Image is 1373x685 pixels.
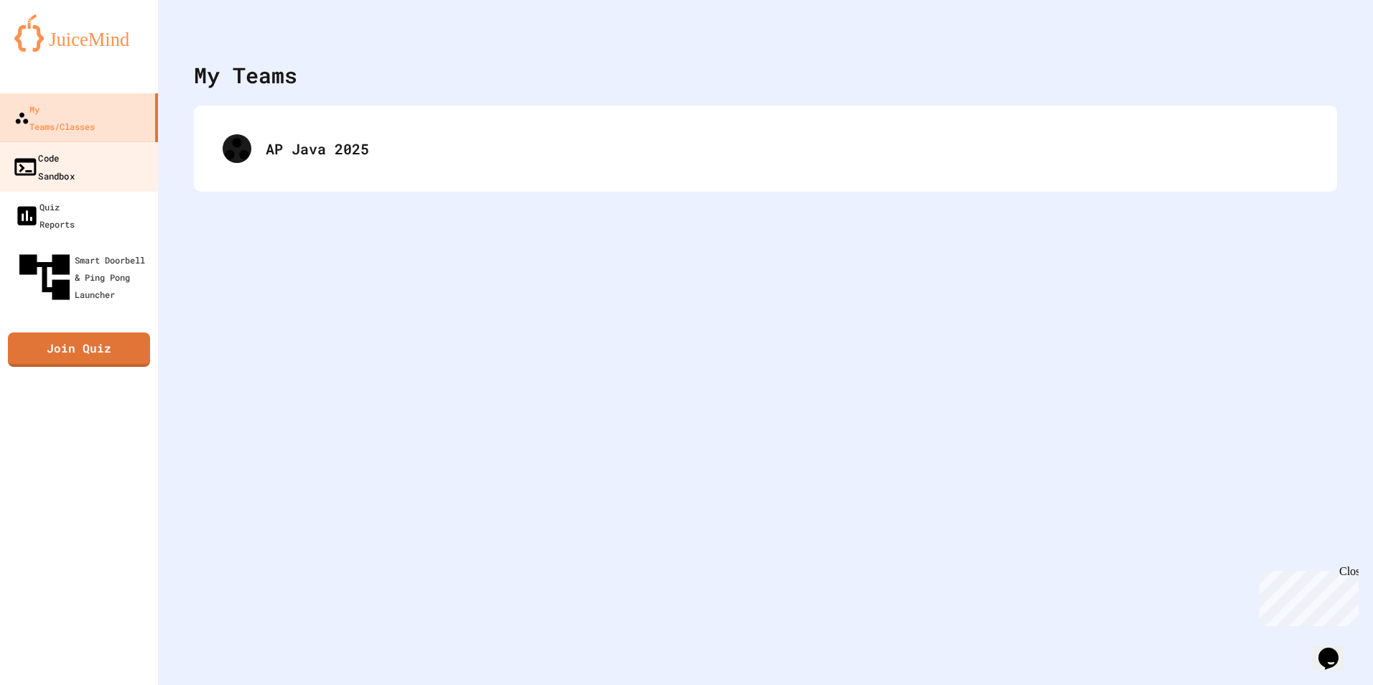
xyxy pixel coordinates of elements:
[14,14,144,52] img: logo-orange.svg
[14,101,95,135] div: My Teams/Classes
[1313,628,1359,671] iframe: chat widget
[208,120,1323,177] div: AP Java 2025
[266,138,1308,159] div: AP Java 2025
[14,198,75,233] div: Quiz Reports
[12,149,75,184] div: Code Sandbox
[194,59,297,91] div: My Teams
[6,6,99,91] div: Chat with us now!Close
[14,247,152,307] div: Smart Doorbell & Ping Pong Launcher
[1254,565,1359,626] iframe: chat widget
[8,332,150,367] a: Join Quiz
